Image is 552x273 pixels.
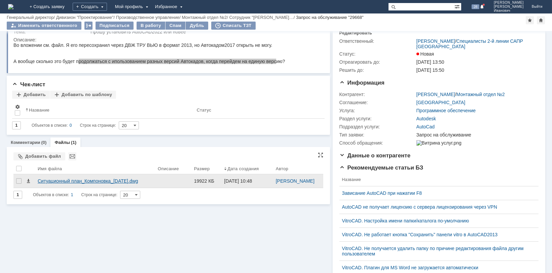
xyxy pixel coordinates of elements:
[339,51,415,57] div: Статус:
[8,4,13,9] img: logo
[90,29,320,34] div: Прошу установить AutoCAD2022 или новее
[416,92,455,97] a: [PERSON_NAME]
[416,108,476,113] a: Программное обеспечение
[342,190,530,196] a: Зависание AutoCAD при нажатии F8
[339,92,415,97] div: Контрагент:
[221,163,273,174] th: Дата создания
[454,3,461,9] span: Расширенный поиск
[182,15,229,20] div: /
[84,22,93,30] div: Работа с массовостью
[197,108,211,113] div: Статус
[7,15,53,20] a: Генеральный директор
[33,192,69,197] span: Объектов в списке:
[339,152,411,159] span: Данные о контрагенте
[416,59,444,65] span: [DATE] 13:50
[56,15,114,20] a: Дивизион "Проектирование"
[339,67,415,73] div: Решить до:
[273,163,323,174] th: Автор
[32,121,116,129] i: Строк на странице:
[71,140,76,145] div: (1)
[276,166,289,171] div: Автор
[339,30,372,36] div: Редактировать
[342,265,530,270] a: VitroCAD. Плагин для MS Word не загружается автоматически
[158,166,179,171] div: Описание
[339,80,384,86] span: Информация
[68,152,76,160] div: Отправить выбранные файлы
[229,15,296,20] div: /
[12,81,45,88] span: Чек-лист
[342,218,530,223] a: VitroCAD. Настройка имени папки/каталога по-умолчанию
[70,121,72,129] div: 0
[339,116,415,121] div: Раздел услуги:
[54,140,70,145] a: Файлы
[416,100,466,105] a: [GEOGRAPHIC_DATA]
[23,101,194,119] th: Название
[73,3,107,11] div: Создать
[7,15,56,20] div: /
[339,132,415,138] div: Тип заявки:
[537,16,545,24] div: Сделать домашней страницей
[342,204,530,210] a: AutoCAD не получает лицензию с сервера лицензирования через VPN
[416,140,462,146] img: Витрина услуг.png
[494,9,524,13] span: Иванович
[296,15,364,20] div: Запрос на обслуживание "29668"
[29,108,49,113] div: Название
[494,5,524,9] span: [PERSON_NAME]
[116,15,182,20] div: /
[339,59,415,65] div: Отреагировать до:
[116,15,179,20] a: Производственное управление
[339,108,415,113] div: Услуга:
[38,178,152,184] div: Ситуационный план_Компоновка_[DATE].dwg
[472,4,479,9] span: 28
[416,38,523,49] a: Специалисты 2-й линии САПР [GEOGRAPHIC_DATA]
[416,38,535,49] div: /
[339,140,415,146] div: Способ обращения:
[456,92,505,97] a: Монтажный отдел №2
[194,178,219,184] div: 19922 КБ
[191,163,222,174] th: Размер
[229,15,293,20] a: Сотрудник "[PERSON_NAME]…
[276,178,315,184] a: [PERSON_NAME]
[182,15,227,20] a: Монтажный отдел №2
[339,38,415,44] div: Ответственный:
[194,101,319,119] th: Статус
[416,67,444,73] span: [DATE] 15:50
[339,100,415,105] div: Соглашение:
[33,191,117,199] i: Строк на странице:
[339,124,415,129] div: Подраздел услуги:
[416,132,535,138] div: Запрос на обслуживание
[26,178,31,184] span: Скачать файл
[41,140,47,145] div: (0)
[526,16,534,24] div: Добавить в избранное
[13,29,89,34] div: Тема:
[38,166,62,171] div: Имя файла
[11,140,40,145] a: Комментарии
[56,15,116,20] div: /
[318,152,323,158] div: На всю страницу
[494,1,524,5] span: [PERSON_NAME]
[416,124,435,129] a: AutoCad
[416,38,455,44] a: [PERSON_NAME]
[8,4,13,9] a: Перейти на домашнюю страницу
[194,166,210,171] div: Размер
[71,191,73,199] div: 1
[32,123,68,128] span: Объектов в списке:
[35,163,155,174] th: Имя файла
[416,116,436,121] a: Autodesk
[416,92,505,97] div: /
[342,246,530,256] a: VitroCAD. Не получается удалить папку по причине редактирования файла другим пользователем
[339,173,533,186] th: Название
[227,166,259,171] div: Дата создания
[13,37,321,42] div: Описание:
[416,51,434,57] span: Новая
[342,232,530,237] a: VitroCAD. Не работает кнопка "Сохранить" панели vitro в AutoCAD2013
[15,104,20,110] span: Настройки
[224,178,252,184] div: [DATE] 10:48
[339,164,424,171] span: Рекомендуемые статьи БЗ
